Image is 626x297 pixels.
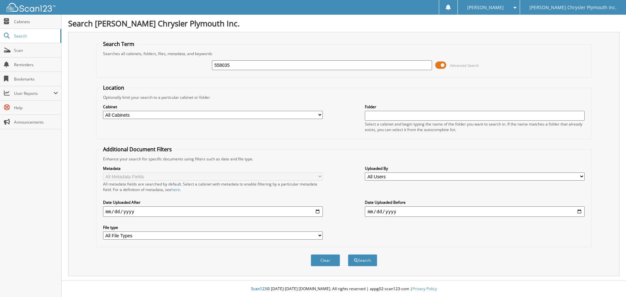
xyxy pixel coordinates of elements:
[103,166,323,171] label: Metadata
[412,286,437,291] a: Privacy Policy
[100,95,588,100] div: Optionally limit your search to a particular cabinet or folder
[100,51,588,56] div: Searches all cabinets, folders, files, metadata, and keywords
[365,104,585,110] label: Folder
[14,76,58,82] span: Bookmarks
[14,62,58,67] span: Reminders
[103,206,323,217] input: start
[103,181,323,192] div: All metadata fields are searched by default. Select a cabinet with metadata to enable filtering b...
[14,19,58,24] span: Cabinets
[7,3,55,12] img: scan123-logo-white.svg
[100,84,127,91] legend: Location
[450,63,479,68] span: Advanced Search
[365,206,585,217] input: end
[348,254,377,266] button: Search
[103,225,323,230] label: File type
[311,254,340,266] button: Clear
[62,281,626,297] div: © [DATE]-[DATE] [DOMAIN_NAME]. All rights reserved | appg02-scan123-com |
[100,156,588,162] div: Enhance your search for specific documents using filters such as date and file type.
[14,48,58,53] span: Scan
[467,6,504,9] span: [PERSON_NAME]
[251,286,267,291] span: Scan123
[103,200,323,205] label: Date Uploaded After
[365,200,585,205] label: Date Uploaded Before
[14,91,53,96] span: User Reports
[14,105,58,111] span: Help
[100,40,138,48] legend: Search Term
[14,33,57,39] span: Search
[14,119,58,125] span: Announcements
[171,187,180,192] a: here
[365,121,585,132] div: Select a cabinet and begin typing the name of the folder you want to search in. If the name match...
[103,104,323,110] label: Cabinet
[529,6,617,9] span: [PERSON_NAME] Chrysler Plymouth Inc.
[593,266,626,297] iframe: Chat Widget
[365,166,585,171] label: Uploaded By
[100,146,175,153] legend: Additional Document Filters
[68,18,619,29] h1: Search [PERSON_NAME] Chrysler Plymouth Inc.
